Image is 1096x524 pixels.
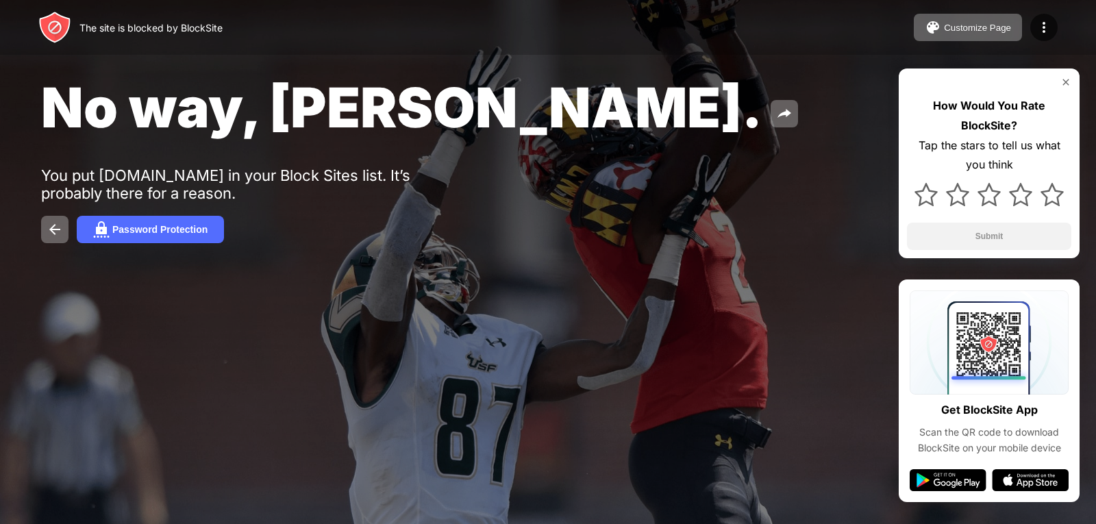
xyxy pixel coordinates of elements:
[1041,183,1064,206] img: star.svg
[944,23,1011,33] div: Customize Page
[946,183,969,206] img: star.svg
[79,22,223,34] div: The site is blocked by BlockSite
[776,105,793,122] img: share.svg
[907,223,1071,250] button: Submit
[914,14,1022,41] button: Customize Page
[112,224,208,235] div: Password Protection
[910,425,1069,456] div: Scan the QR code to download BlockSite on your mobile device
[1009,183,1032,206] img: star.svg
[992,469,1069,491] img: app-store.svg
[1060,77,1071,88] img: rate-us-close.svg
[910,290,1069,395] img: qrcode.svg
[93,221,110,238] img: password.svg
[77,216,224,243] button: Password Protection
[38,11,71,44] img: header-logo.svg
[977,183,1001,206] img: star.svg
[907,136,1071,175] div: Tap the stars to tell us what you think
[47,221,63,238] img: back.svg
[925,19,941,36] img: pallet.svg
[914,183,938,206] img: star.svg
[1036,19,1052,36] img: menu-icon.svg
[941,400,1038,420] div: Get BlockSite App
[910,469,986,491] img: google-play.svg
[907,96,1071,136] div: How Would You Rate BlockSite?
[41,74,762,140] span: No way, [PERSON_NAME].
[41,166,464,202] div: You put [DOMAIN_NAME] in your Block Sites list. It’s probably there for a reason.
